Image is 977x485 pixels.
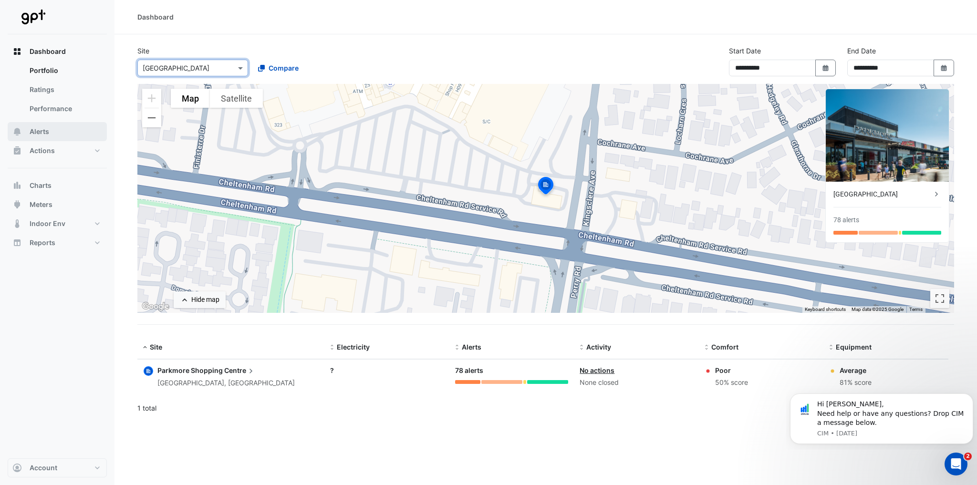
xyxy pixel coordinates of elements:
button: Charts [8,176,107,195]
button: Account [8,458,107,477]
div: 78 alerts [833,215,859,225]
div: 78 alerts [455,365,569,376]
app-icon: Indoor Env [12,219,22,228]
a: Performance [22,99,107,118]
fa-icon: Select Date [821,64,830,72]
a: Portfolio [22,61,107,80]
span: Comfort [711,343,738,351]
app-icon: Actions [12,146,22,155]
app-icon: Charts [12,181,22,190]
span: Meters [30,200,52,209]
div: [GEOGRAPHIC_DATA], [GEOGRAPHIC_DATA] [157,378,295,389]
a: Open this area in Google Maps (opens a new window) [140,300,171,313]
div: [GEOGRAPHIC_DATA] [833,189,932,199]
span: Equipment [836,343,872,351]
span: Map data ©2025 Google [852,307,904,312]
span: Activity [586,343,611,351]
span: Account [30,463,57,473]
img: Parkmore Shopping Centre [826,89,949,182]
img: site-pin-selected.svg [535,175,556,198]
button: Zoom in [142,89,161,108]
span: Compare [269,63,299,73]
span: Charts [30,181,52,190]
div: 1 total [137,396,894,420]
span: Alerts [462,343,481,351]
div: Dashboard [137,12,174,22]
img: Google [140,300,171,313]
label: End Date [847,46,876,56]
span: Centre [224,365,256,376]
button: Meters [8,195,107,214]
button: Keyboard shortcuts [805,306,846,313]
span: 2 [964,453,972,460]
app-icon: Alerts [12,127,22,136]
div: 81% score [840,377,872,388]
a: No actions [580,366,614,374]
app-icon: Meters [12,200,22,209]
button: Hide map [174,291,226,308]
div: Average [840,365,872,375]
button: Alerts [8,122,107,141]
a: Ratings [22,80,107,99]
button: Show street map [171,89,210,108]
button: Actions [8,141,107,160]
span: Parkmore Shopping [157,366,223,374]
span: Site [150,343,162,351]
label: Start Date [729,46,761,56]
a: Terms (opens in new tab) [909,307,923,312]
div: Hide map [191,295,219,305]
button: Show satellite imagery [210,89,263,108]
span: Electricity [337,343,370,351]
app-icon: Dashboard [12,47,22,56]
div: Poor [715,365,748,375]
img: Company Logo [11,8,54,27]
iframe: Intercom notifications message [786,385,977,450]
button: Zoom out [142,108,161,127]
button: Indoor Env [8,214,107,233]
app-icon: Reports [12,238,22,248]
span: Reports [30,238,55,248]
span: Dashboard [30,47,66,56]
div: 50% score [715,377,748,388]
button: Dashboard [8,42,107,61]
span: Actions [30,146,55,155]
label: Site [137,46,149,56]
span: Alerts [30,127,49,136]
div: Dashboard [8,61,107,122]
iframe: Intercom live chat [945,453,967,475]
button: Reports [8,233,107,252]
div: None closed [580,377,693,388]
span: Indoor Env [30,219,65,228]
button: Compare [252,60,305,76]
button: Toggle fullscreen view [930,289,949,308]
fa-icon: Select Date [940,64,948,72]
div: ? [330,365,444,375]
